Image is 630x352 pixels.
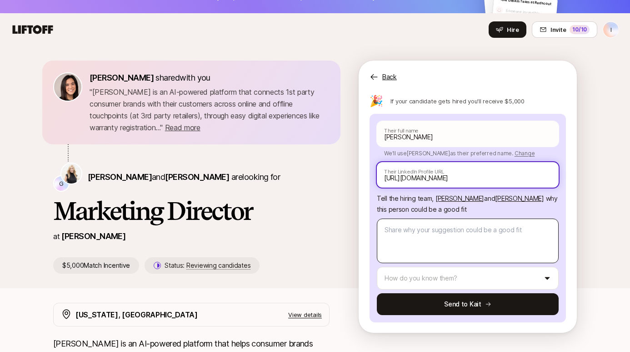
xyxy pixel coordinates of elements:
span: and [484,194,544,202]
span: Invite [550,25,566,34]
button: Hire [489,21,526,38]
span: Reviewing candidates [186,261,250,270]
span: [PERSON_NAME] [495,194,544,202]
span: Read more [165,123,200,132]
img: Kait Stephens [61,163,81,184]
span: [PERSON_NAME] [165,172,229,182]
p: View details [288,310,322,319]
p: Someone incredible [505,8,554,18]
h1: Marketing Director [53,197,330,224]
p: G [59,181,64,187]
span: [PERSON_NAME] [88,172,152,182]
p: [US_STATE], [GEOGRAPHIC_DATA] [75,309,198,321]
img: 71d7b91d_d7cb_43b4_a7ea_a9b2f2cc6e03.jpg [54,73,81,101]
span: and [152,172,229,182]
a: [PERSON_NAME] [61,231,125,241]
span: Change [515,150,535,157]
p: 🎉 [370,96,383,107]
p: $5,000 Match Incentive [53,257,139,274]
span: Hire [507,25,519,34]
button: I [603,21,619,38]
p: are looking for [88,171,280,184]
div: 10 /10 [570,25,590,34]
p: We'll use [PERSON_NAME] as their preferred name. [377,147,559,158]
span: with you [180,73,210,82]
p: I [610,27,612,33]
p: " [PERSON_NAME] is an AI-powered platform that connects 1st party consumer brands with their cust... [90,86,330,133]
button: Send to Kait [377,293,559,315]
p: at [53,230,60,242]
p: Status: [165,260,250,271]
button: Invite10/10 [532,21,597,38]
span: [PERSON_NAME] [90,73,154,82]
img: default-avatar.svg [495,6,503,14]
p: Tell the hiring team, why this person could be a good fit [377,193,559,215]
span: [PERSON_NAME] [435,194,484,202]
img: default-avatar.svg [488,12,496,20]
p: shared [90,71,214,84]
p: If your candidate gets hired you'll receive $5,000 [390,97,525,106]
p: Back [382,71,397,82]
